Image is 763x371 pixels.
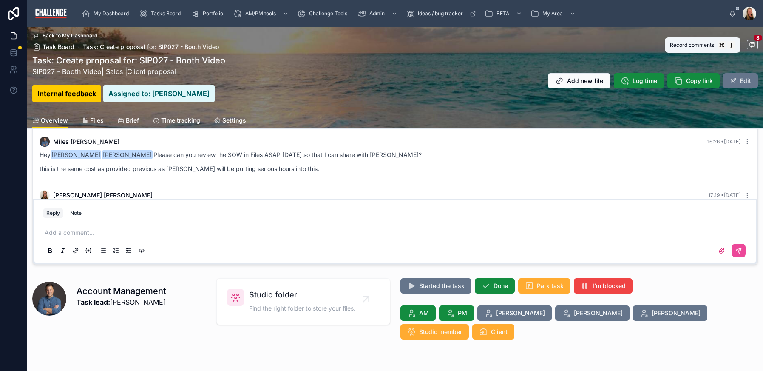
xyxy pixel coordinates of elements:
[309,10,347,17] span: Challenge Tools
[369,10,385,17] span: Admin
[75,4,729,23] div: scrollable content
[32,54,225,66] h1: Task: Create proposal for: SIP027 - Booth Video
[518,278,570,294] button: Park task
[43,32,97,39] span: Back to My Dashboard
[77,285,166,297] h1: Account Management
[355,6,402,21] a: Admin
[708,192,740,198] span: 17:19 • [DATE]
[400,305,436,321] button: AM
[419,282,465,290] span: Started the task
[67,208,85,218] button: Note
[43,43,74,51] span: Task Board
[83,43,219,51] a: Task: Create proposal for: SIP027 - Booth Video
[34,7,68,20] img: App logo
[102,150,153,159] span: [PERSON_NAME]
[400,278,471,294] button: Started the task
[217,279,390,325] a: Studio folderFind the right folder to store your files.
[32,66,225,77] p: | Sales |
[79,6,135,21] a: My Dashboard
[249,289,355,301] span: Studio folder
[723,73,758,88] button: Edit
[419,328,462,336] span: Studio member
[754,35,762,41] span: 3
[439,305,474,321] button: PM
[548,73,610,88] button: Add new file
[117,113,139,130] a: Brief
[670,42,714,49] span: Record comments
[574,278,633,294] button: I'm blocked
[667,73,720,88] button: Copy link
[249,304,355,313] span: Find the right folder to store your files.
[32,32,97,39] a: Back to My Dashboard
[555,305,630,321] button: [PERSON_NAME]
[475,278,515,294] button: Done
[496,309,545,317] span: [PERSON_NAME]
[472,324,514,340] button: Client
[32,43,74,51] a: Task Board
[652,309,701,317] span: [PERSON_NAME]
[567,77,603,85] span: Add new file
[633,77,657,85] span: Log time
[32,85,101,102] mark: Internal feedback
[633,305,707,321] button: [PERSON_NAME]
[203,10,223,17] span: Portfolio
[482,6,526,21] a: BETA
[161,116,200,125] span: Time tracking
[295,6,353,21] a: Challenge Tools
[245,10,276,17] span: AM/PM tools
[494,282,508,290] span: Done
[686,77,713,85] span: Copy link
[458,309,467,317] span: PM
[747,40,758,51] button: 3
[32,113,68,129] a: Overview
[231,6,293,21] a: AM/PM tools
[574,309,623,317] span: [PERSON_NAME]
[403,6,480,21] a: Ideas / bug tracker
[136,6,187,21] a: Tasks Board
[528,6,580,21] a: My Area
[40,164,751,173] p: this is the same cost as provided previous as [PERSON_NAME] will be putting serious hours into this.
[51,150,101,159] span: [PERSON_NAME]
[53,137,119,146] span: Miles [PERSON_NAME]
[537,282,564,290] span: Park task
[126,116,139,125] span: Brief
[728,42,735,49] span: ]
[214,113,246,130] a: Settings
[77,297,166,307] p: [PERSON_NAME]
[418,10,463,17] span: Ideas / bug tracker
[496,10,509,17] span: BETA
[40,150,751,159] p: Hey Please can you review the SOW in Files ASAP [DATE] so that I can share with [PERSON_NAME]?
[400,324,469,340] button: Studio member
[103,85,215,102] mark: Assigned to: [PERSON_NAME]
[41,116,68,125] span: Overview
[127,67,176,76] a: Client proposal
[82,113,104,130] a: Files
[188,6,229,21] a: Portfolio
[707,138,740,145] span: 16:26 • [DATE]
[90,116,104,125] span: Files
[477,305,552,321] button: [PERSON_NAME]
[94,10,129,17] span: My Dashboard
[542,10,563,17] span: My Area
[32,67,102,76] a: SIP027 - Booth Video
[222,116,246,125] span: Settings
[151,10,181,17] span: Tasks Board
[593,282,626,290] span: I'm blocked
[491,328,508,336] span: Client
[70,210,82,217] div: Note
[419,309,429,317] span: AM
[153,113,200,130] a: Time tracking
[43,208,63,218] button: Reply
[614,73,664,88] button: Log time
[77,298,110,306] strong: Task lead:
[53,191,153,200] span: [PERSON_NAME] [PERSON_NAME]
